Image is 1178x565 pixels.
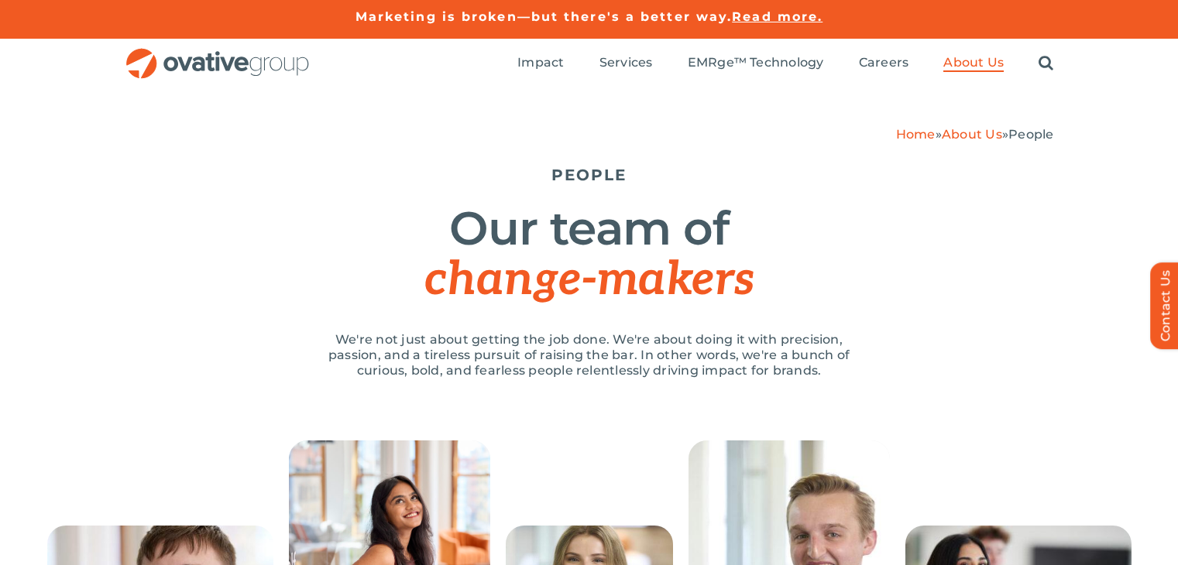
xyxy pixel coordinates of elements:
[599,55,653,70] span: Services
[859,55,909,70] span: Careers
[311,332,868,378] p: We're not just about getting the job done. We're about doing it with precision, passion, and a ti...
[1008,127,1053,142] span: People
[517,55,564,70] span: Impact
[732,9,823,24] a: Read more.
[517,55,564,72] a: Impact
[517,39,1053,88] nav: Menu
[125,166,1054,184] h5: PEOPLE
[943,55,1004,72] a: About Us
[859,55,909,72] a: Careers
[424,252,753,308] span: change-makers
[125,46,311,61] a: OG_Full_horizontal_RGB
[688,55,824,72] a: EMRge™ Technology
[942,127,1002,142] a: About Us
[1039,55,1053,72] a: Search
[125,204,1054,305] h1: Our team of
[896,127,936,142] a: Home
[688,55,824,70] span: EMRge™ Technology
[943,55,1004,70] span: About Us
[355,9,733,24] a: Marketing is broken—but there's a better way.
[896,127,1054,142] span: » »
[599,55,653,72] a: Services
